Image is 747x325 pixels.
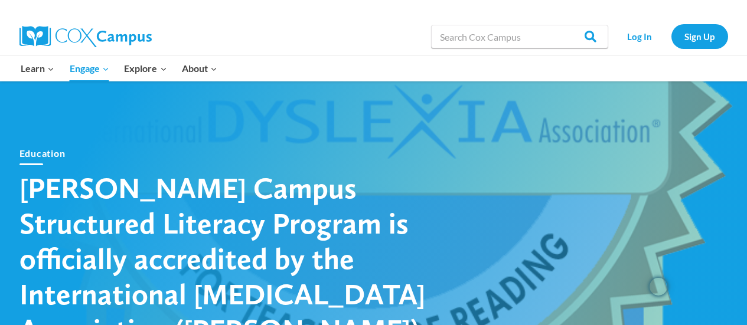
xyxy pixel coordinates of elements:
[19,147,66,159] a: Education
[614,24,666,48] a: Log In
[14,56,225,81] nav: Primary Navigation
[21,61,54,76] span: Learn
[19,26,152,47] img: Cox Campus
[614,24,728,48] nav: Secondary Navigation
[431,25,608,48] input: Search Cox Campus
[124,61,167,76] span: Explore
[70,61,109,76] span: Engage
[182,61,217,76] span: About
[671,24,728,48] a: Sign Up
